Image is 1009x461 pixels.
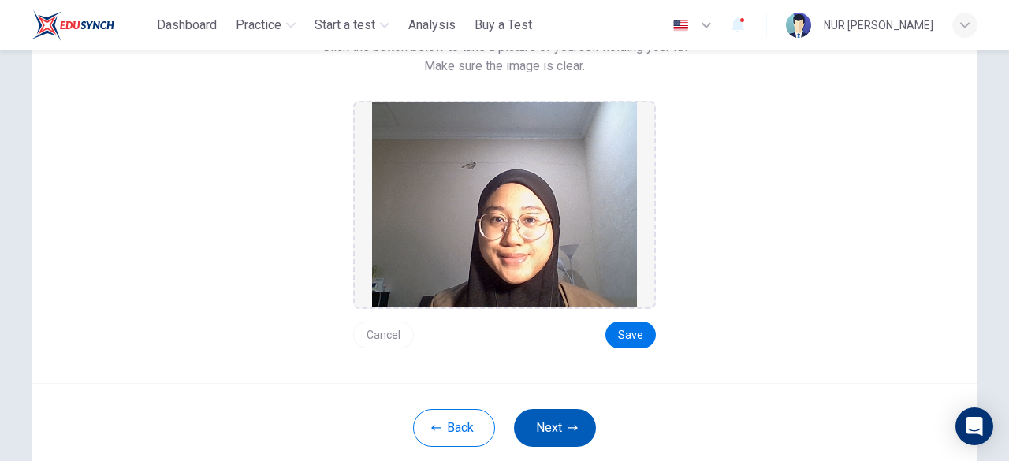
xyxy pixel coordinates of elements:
[157,16,217,35] span: Dashboard
[671,20,691,32] img: en
[372,102,637,307] img: preview screemshot
[32,9,151,41] a: ELTC logo
[475,16,532,35] span: Buy a Test
[315,16,375,35] span: Start a test
[236,16,281,35] span: Practice
[413,409,495,447] button: Back
[786,13,811,38] img: Profile picture
[402,11,462,39] button: Analysis
[514,409,596,447] button: Next
[308,11,396,39] button: Start a test
[32,9,114,41] img: ELTC logo
[408,16,456,35] span: Analysis
[824,16,933,35] div: NUR [PERSON_NAME]
[229,11,302,39] button: Practice
[955,407,993,445] div: Open Intercom Messenger
[353,322,414,348] button: Cancel
[605,322,656,348] button: Save
[151,11,223,39] button: Dashboard
[468,11,538,39] button: Buy a Test
[424,57,585,76] span: Make sure the image is clear.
